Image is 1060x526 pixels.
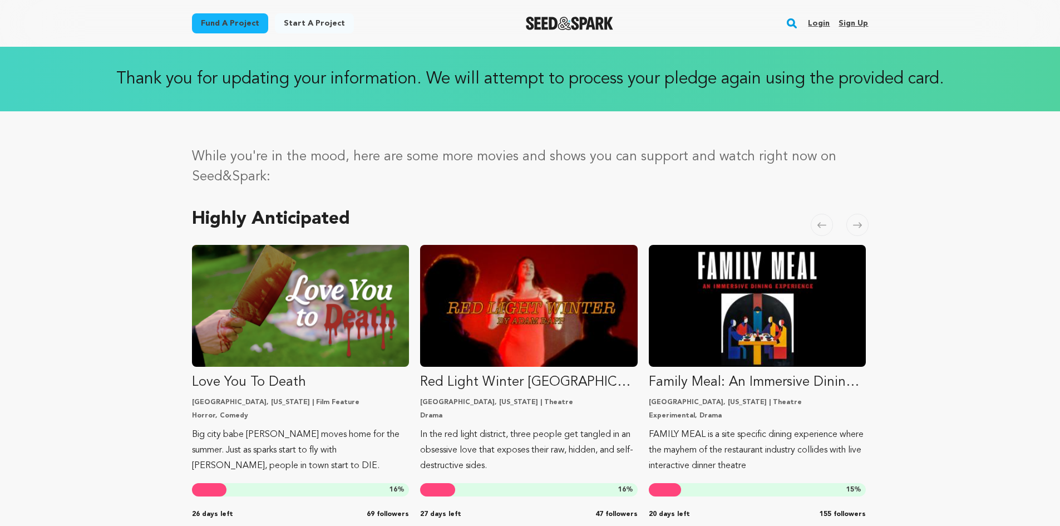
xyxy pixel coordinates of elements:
span: % [846,485,861,494]
p: While you're in the mood, here are some more movies and shows you can support and watch right now... [192,147,869,187]
span: 20 days left [649,510,690,519]
a: Start a project [275,13,354,33]
span: 26 days left [192,510,233,519]
span: 15 [846,486,854,493]
span: 16 [390,486,397,493]
span: 27 days left [420,510,461,519]
a: Fund a project [192,13,268,33]
p: [GEOGRAPHIC_DATA], [US_STATE] | Film Feature [192,398,410,407]
span: 69 followers [367,510,409,519]
span: 16 [618,486,626,493]
h2: Highly Anticipated [192,212,350,227]
p: In the red light district, three people get tangled in an obsessive love that exposes their raw, ... [420,427,638,474]
p: Drama [420,411,638,420]
p: Thank you for updating your information. We will attempt to process your pledge again using the p... [11,69,1049,89]
a: Login [808,14,830,32]
p: Red Light Winter [GEOGRAPHIC_DATA] [420,373,638,391]
p: [GEOGRAPHIC_DATA], [US_STATE] | Theatre [649,398,866,407]
p: Big city babe [PERSON_NAME] moves home for the summer. Just as sparks start to fly with [PERSON_N... [192,427,410,474]
p: Experimental, Drama [649,411,866,420]
span: 47 followers [595,510,638,519]
p: Love You To Death [192,373,410,391]
span: 155 followers [820,510,866,519]
p: FAMILY MEAL is a site specific dining experience where the mayhem of the restaurant industry coll... [649,427,866,474]
span: % [618,485,633,494]
a: Fund Red Light Winter Los Angeles [420,245,638,474]
a: Seed&Spark Homepage [526,17,613,30]
a: Fund Family Meal: An Immersive Dining Experience [649,245,866,474]
img: Seed&Spark Logo Dark Mode [526,17,613,30]
p: [GEOGRAPHIC_DATA], [US_STATE] | Theatre [420,398,638,407]
p: Horror, Comedy [192,411,410,420]
p: Family Meal: An Immersive Dining Experience [649,373,866,391]
a: Sign up [839,14,868,32]
a: Fund Love You To Death [192,245,410,474]
span: % [390,485,405,494]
